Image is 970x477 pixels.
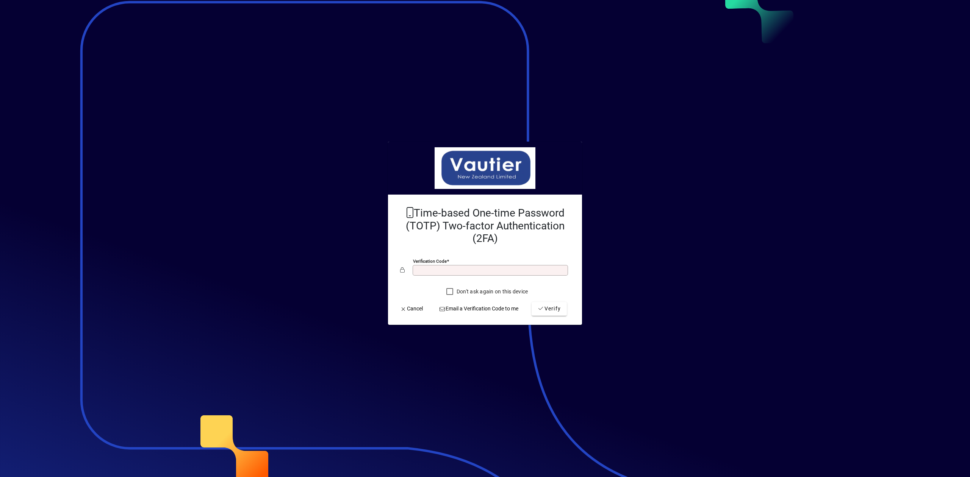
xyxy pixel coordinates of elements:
[400,305,423,313] span: Cancel
[413,259,447,264] mat-label: Verification code
[532,302,567,316] button: Verify
[439,305,519,313] span: Email a Verification Code to me
[538,305,561,313] span: Verify
[397,302,426,316] button: Cancel
[400,207,570,245] h2: Time-based One-time Password (TOTP) Two-factor Authentication (2FA)
[455,288,528,295] label: Don't ask again on this device
[436,302,522,316] button: Email a Verification Code to me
